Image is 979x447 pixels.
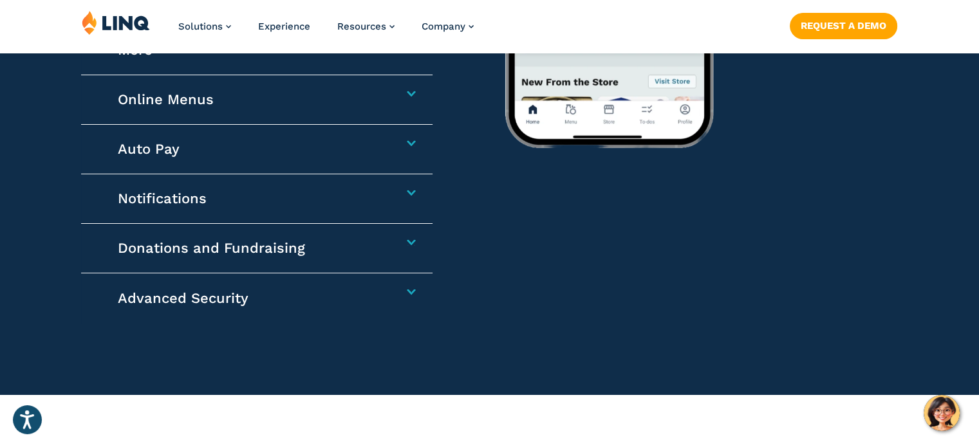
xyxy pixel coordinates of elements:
[337,21,395,32] a: Resources
[790,10,897,39] nav: Button Navigation
[337,21,386,32] span: Resources
[790,13,897,39] a: Request a Demo
[422,21,465,32] span: Company
[258,21,310,32] a: Experience
[118,190,384,208] h4: Notifications
[82,10,150,35] img: LINQ | K‑12 Software
[118,239,384,257] h4: Donations and Fundraising
[178,21,231,32] a: Solutions
[924,395,960,431] button: Hello, have a question? Let’s chat.
[118,91,384,109] h4: Online Menus
[178,10,474,53] nav: Primary Navigation
[118,289,384,307] h4: Advanced Security
[178,21,223,32] span: Solutions
[422,21,474,32] a: Company
[118,140,384,158] h4: Auto Pay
